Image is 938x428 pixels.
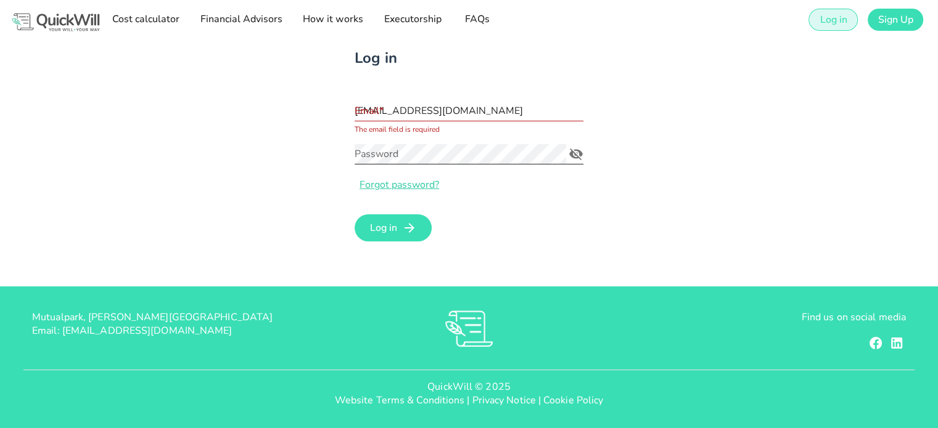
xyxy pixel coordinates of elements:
[302,12,363,26] span: How it works
[108,7,183,32] a: Cost calculator
[458,7,497,32] a: FAQs
[199,12,282,26] span: Financial Advisors
[467,394,469,407] span: |
[32,324,232,337] span: Email: [EMAIL_ADDRESS][DOMAIN_NAME]
[32,310,273,324] span: Mutualpark, [PERSON_NAME][GEOGRAPHIC_DATA]
[355,178,439,192] a: Forgot password?
[369,221,397,235] span: Log in
[195,7,286,32] a: Financial Advisors
[819,13,847,26] span: Log in
[383,12,441,26] span: Executorship
[878,13,913,26] span: Sign Up
[379,7,445,32] a: Executorship
[335,394,465,407] a: Website Terms & Conditions
[445,310,493,347] img: RVs0sauIwKhMoGR03FLGkjXSOVwkZRnQsltkF0QxpTsornXsmh1o7vbL94pqF3d8sZvAAAAAElFTkSuQmCC
[10,11,102,33] img: Logo
[615,310,906,324] p: Find us on social media
[355,214,432,241] button: Log in
[355,126,583,133] div: The email field is required
[472,394,535,407] a: Privacy Notice
[461,12,493,26] span: FAQs
[355,47,706,69] h2: Log in
[868,9,923,31] a: Sign Up
[112,12,179,26] span: Cost calculator
[298,7,367,32] a: How it works
[538,394,541,407] span: |
[10,380,928,394] p: QuickWill © 2025
[543,394,603,407] a: Cookie Policy
[565,146,587,162] button: Password appended action
[808,9,857,31] a: Log in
